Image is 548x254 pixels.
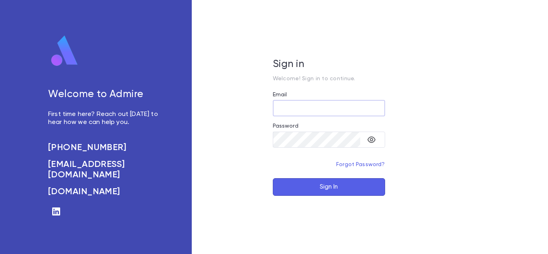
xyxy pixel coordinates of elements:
img: logo [48,35,81,67]
label: Email [273,91,287,98]
button: toggle password visibility [363,132,380,148]
p: Welcome! Sign in to continue. [273,75,385,82]
a: [EMAIL_ADDRESS][DOMAIN_NAME] [48,159,160,180]
h5: Welcome to Admire [48,89,160,101]
h5: Sign in [273,59,385,71]
a: [DOMAIN_NAME] [48,187,160,197]
label: Password [273,123,298,129]
button: Sign In [273,178,385,196]
a: Forgot Password? [336,162,385,167]
a: [PHONE_NUMBER] [48,142,160,153]
p: First time here? Reach out [DATE] to hear how we can help you. [48,110,160,126]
